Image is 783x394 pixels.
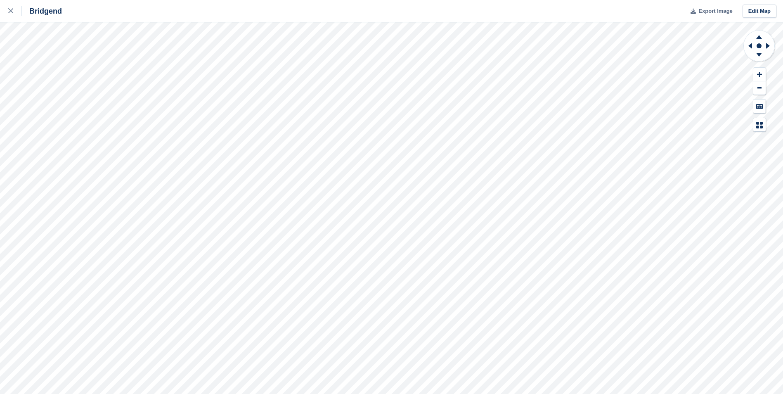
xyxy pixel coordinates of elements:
button: Map Legend [753,118,766,132]
button: Export Image [686,5,733,18]
button: Zoom In [753,68,766,81]
button: Keyboard Shortcuts [753,100,766,113]
button: Zoom Out [753,81,766,95]
span: Export Image [698,7,732,15]
a: Edit Map [743,5,776,18]
div: Bridgend [22,6,62,16]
